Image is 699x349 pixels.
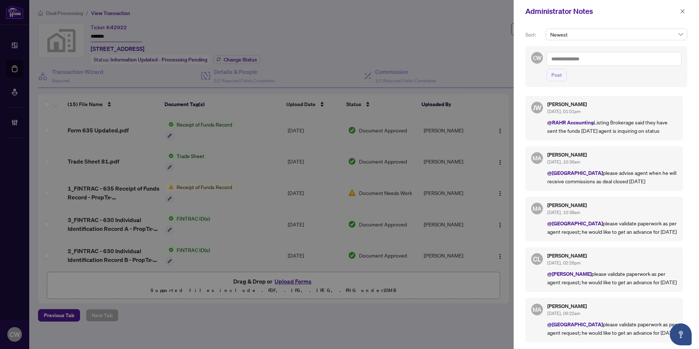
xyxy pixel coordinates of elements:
p: Listing Brokerage said they have sent the funds [DATE] agent is inquiring on status [547,118,677,135]
button: Open asap [670,323,692,345]
span: MA [533,204,541,213]
p: please validate paperwork as per agent request; he would like to get an advance for [DATE] [547,219,677,236]
h5: [PERSON_NAME] [547,152,677,157]
p: please validate paperwork as per agent request; he would like to get an advance for [DATE] [547,270,677,286]
span: JW [533,102,541,113]
span: MA [533,305,541,314]
button: Post [547,69,567,81]
span: [DATE], 02:26pm [547,260,581,266]
span: [DATE], 09:22am [547,311,580,316]
span: [DATE], 10:36am [547,159,580,165]
span: CW [533,53,541,62]
h5: [PERSON_NAME] [547,102,677,107]
span: Newest [550,29,683,40]
span: @RAHR Accounting [547,119,594,126]
h5: [PERSON_NAME] [547,203,677,208]
div: Administrator Notes [525,6,678,17]
p: please advise agent when he will receive commissions as deal closed [DATE] [547,169,677,185]
span: @[GEOGRAPHIC_DATA] [547,169,603,176]
h5: [PERSON_NAME] [547,253,677,258]
span: CL [533,254,541,264]
span: @[PERSON_NAME] [547,270,592,277]
p: Sort: [525,31,543,39]
p: please validate paperwork as per agent request; he would like to get an advance for [DATE] [547,320,677,337]
span: @[GEOGRAPHIC_DATA] [547,220,603,227]
span: MA [533,154,541,162]
span: [DATE], 01:01pm [547,109,581,114]
span: close [680,9,685,14]
span: @[GEOGRAPHIC_DATA] [547,321,603,328]
span: [DATE], 10:38am [547,210,580,215]
h5: [PERSON_NAME] [547,304,677,309]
